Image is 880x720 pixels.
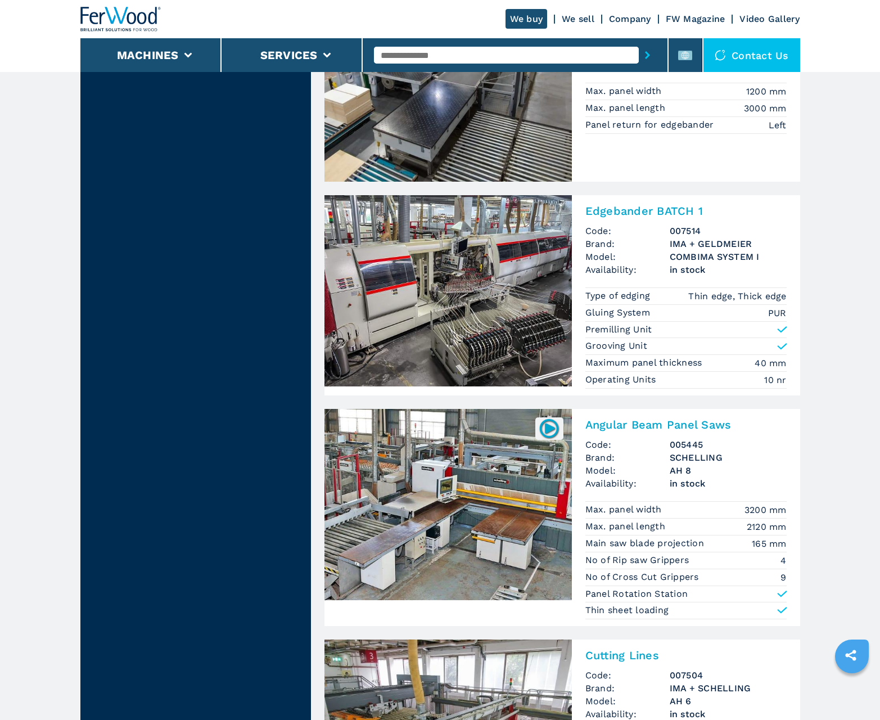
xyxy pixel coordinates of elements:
[585,307,653,319] p: Gluing System
[585,340,647,352] p: Grooving Unit
[747,520,787,533] em: 2120 mm
[585,290,653,302] p: Type of edging
[585,588,688,600] p: Panel Rotation Station
[585,102,669,114] p: Max. panel length
[585,373,659,386] p: Operating Units
[780,554,786,567] em: 4
[585,451,670,464] span: Brand:
[585,669,670,682] span: Code:
[538,417,560,439] img: 005445
[670,263,787,276] span: in stock
[585,464,670,477] span: Model:
[585,537,707,550] p: Main saw blade projection
[670,237,787,250] h3: IMA + GELDMEIER
[832,669,872,712] iframe: Chat
[670,695,787,708] h3: AH 6
[585,604,669,616] p: Thin sheet loading
[585,85,665,97] p: Max. panel width
[506,9,548,29] a: We buy
[260,48,318,62] button: Services
[670,464,787,477] h3: AH 8
[769,119,787,132] em: Left
[639,42,656,68] button: submit-button
[609,13,651,24] a: Company
[585,237,670,250] span: Brand:
[585,554,692,566] p: No of Rip saw Grippers
[585,503,665,516] p: Max. panel width
[703,38,800,72] div: Contact us
[670,250,787,263] h3: COMBIMA SYSTEM I
[585,695,670,708] span: Model:
[117,48,179,62] button: Machines
[585,682,670,695] span: Brand:
[688,290,786,303] em: Thin edge, Thick edge
[715,49,726,61] img: Contact us
[768,307,787,319] em: PUR
[324,195,572,386] img: Edgebander BATCH 1 IMA + GELDMEIER COMBIMA SYSTEM I
[746,85,787,98] em: 1200 mm
[585,438,670,451] span: Code:
[585,263,670,276] span: Availability:
[744,102,787,115] em: 3000 mm
[585,477,670,490] span: Availability:
[670,451,787,464] h3: SCHELLING
[670,438,787,451] h3: 005445
[585,520,669,533] p: Max. panel length
[585,357,705,369] p: Maximum panel thickness
[585,649,787,662] h2: Cutting Lines
[764,373,786,386] em: 10 nr
[670,224,787,237] h3: 007514
[324,195,800,395] a: Edgebander BATCH 1 IMA + GELDMEIER COMBIMA SYSTEM IEdgebander BATCH 1Code:007514Brand:IMA + GELDM...
[585,323,652,336] p: Premilling Unit
[324,409,800,626] a: Angular Beam Panel Saws SCHELLING AH 8005445Angular Beam Panel SawsCode:005445Brand:SCHELLINGMode...
[744,503,787,516] em: 3200 mm
[752,537,787,550] em: 165 mm
[585,204,787,218] h2: Edgebander BATCH 1
[780,571,786,584] em: 9
[585,571,702,583] p: No of Cross Cut Grippers
[670,669,787,682] h3: 007504
[562,13,594,24] a: We sell
[585,418,787,431] h2: Angular Beam Panel Saws
[837,641,865,669] a: sharethis
[585,250,670,263] span: Model:
[80,7,161,31] img: Ferwood
[585,119,717,131] p: Panel return for edgebander
[670,477,787,490] span: in stock
[755,357,786,370] em: 40 mm
[585,224,670,237] span: Code:
[670,682,787,695] h3: IMA + SCHELLING
[666,13,725,24] a: FW Magazine
[739,13,800,24] a: Video Gallery
[324,409,572,600] img: Angular Beam Panel Saws SCHELLING AH 8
